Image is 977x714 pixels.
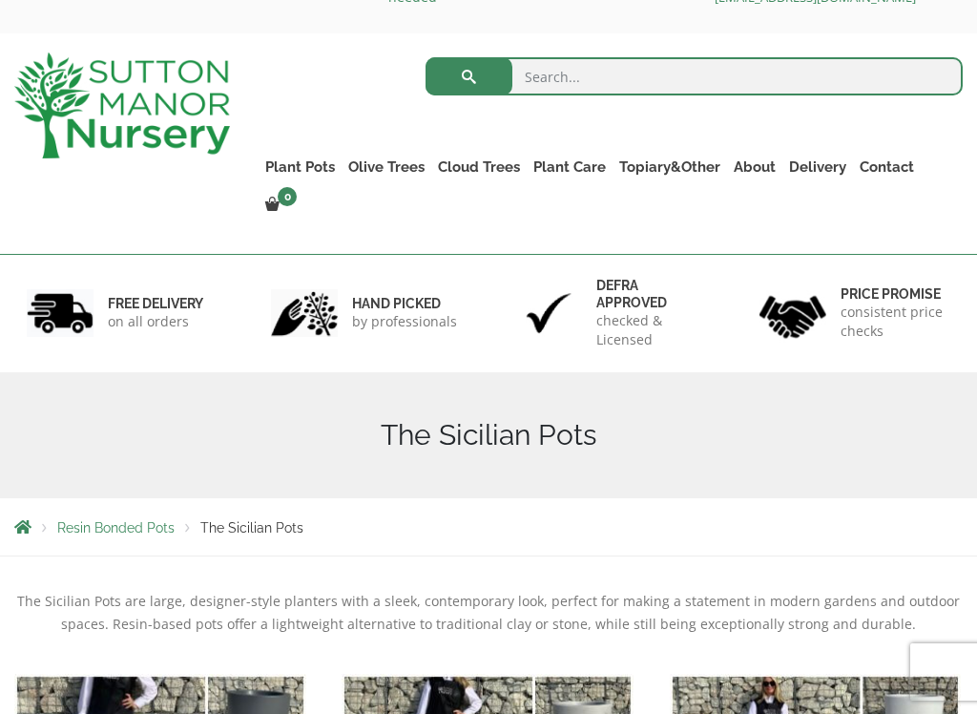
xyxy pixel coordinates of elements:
[14,52,230,158] img: logo
[259,192,302,219] a: 0
[27,289,94,338] img: 1.jpg
[108,312,203,331] p: on all orders
[352,312,457,331] p: by professionals
[759,283,826,342] img: 4.jpg
[14,418,963,452] h1: The Sicilian Pots
[108,295,203,312] h6: FREE DELIVERY
[259,154,342,180] a: Plant Pots
[352,295,457,312] h6: hand picked
[14,519,963,535] nav: Breadcrumbs
[200,520,303,535] span: The Sicilian Pots
[342,154,431,180] a: Olive Trees
[596,277,706,311] h6: Defra approved
[841,303,950,341] p: consistent price checks
[613,154,727,180] a: Topiary&Other
[426,57,963,95] input: Search...
[782,154,853,180] a: Delivery
[515,289,582,338] img: 3.jpg
[727,154,782,180] a: About
[57,520,175,535] a: Resin Bonded Pots
[431,154,527,180] a: Cloud Trees
[278,187,297,206] span: 0
[527,154,613,180] a: Plant Care
[14,590,963,636] p: The Sicilian Pots are large, designer-style planters with a sleek, contemporary look, perfect for...
[853,154,921,180] a: Contact
[596,311,706,349] p: checked & Licensed
[271,289,338,338] img: 2.jpg
[841,285,950,303] h6: Price promise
